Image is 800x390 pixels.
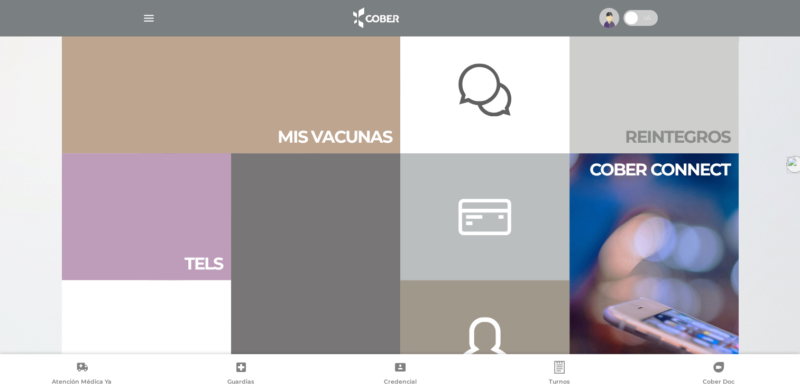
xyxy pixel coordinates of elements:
[278,127,392,147] h2: Mis vacu nas
[320,361,480,388] a: Credencial
[625,127,730,147] h2: Rein te gros
[161,361,320,388] a: Guardias
[549,378,570,387] span: Turnos
[185,254,223,274] h2: Tels
[703,378,734,387] span: Cober Doc
[227,378,254,387] span: Guardias
[384,378,417,387] span: Credencial
[142,12,155,25] img: Cober_menu-lines-white.svg
[2,361,161,388] a: Atención Médica Ya
[639,361,798,388] a: Cober Doc
[480,361,639,388] a: Turnos
[590,160,730,180] h2: Cober connect
[347,5,403,31] img: logo_cober_home-white.png
[52,378,112,387] span: Atención Médica Ya
[62,26,400,153] a: Mis vacunas
[599,8,619,28] img: profile-placeholder.svg
[62,153,231,280] a: Tels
